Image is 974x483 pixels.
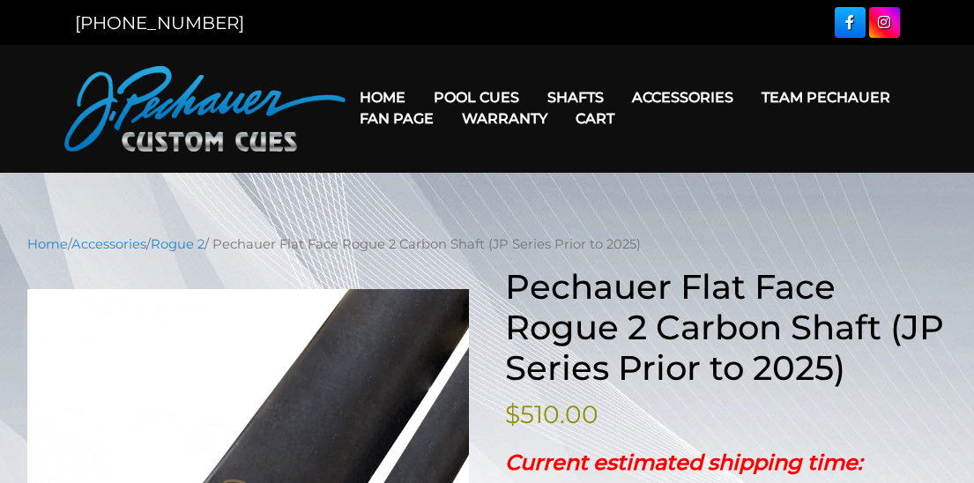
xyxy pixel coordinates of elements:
[27,234,947,254] nav: Breadcrumb
[75,12,244,33] a: [PHONE_NUMBER]
[505,267,947,390] h1: Pechauer Flat Face Rogue 2 Carbon Shaft (JP Series Prior to 2025)
[747,75,904,120] a: Team Pechauer
[420,75,533,120] a: Pool Cues
[346,75,420,120] a: Home
[64,66,346,152] img: Pechauer Custom Cues
[561,96,628,141] a: Cart
[618,75,747,120] a: Accessories
[505,399,599,429] bdi: 510.00
[533,75,618,120] a: Shafts
[71,236,146,252] a: Accessories
[346,96,448,141] a: Fan Page
[27,236,68,252] a: Home
[448,96,561,141] a: Warranty
[151,236,204,252] a: Rogue 2
[505,399,520,429] span: $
